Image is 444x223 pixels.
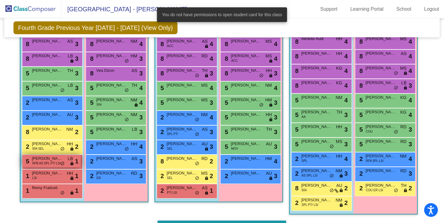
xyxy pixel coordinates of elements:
span: AA [301,115,305,119]
span: NM [66,126,73,133]
span: MS [336,138,342,145]
span: 8 [159,55,164,62]
span: 8 [88,55,93,62]
span: [PERSON_NAME] [365,168,396,174]
span: 2 [159,129,164,135]
span: 3 [75,113,78,122]
span: 4 [210,39,213,49]
span: 2 [358,170,363,177]
span: [PERSON_NAME] [301,80,332,86]
span: [PERSON_NAME] [301,182,332,188]
span: do_not_disturb_alt [125,117,129,122]
a: School [391,4,416,14]
span: 4 [409,52,412,61]
span: [PERSON_NAME] [301,168,332,174]
span: lock [269,103,273,108]
span: 5 [159,99,164,106]
span: 4 [344,66,348,75]
span: do_not_disturb_alt [125,59,129,64]
span: AU [202,141,207,147]
span: 8 [24,55,29,62]
span: [PERSON_NAME] [96,112,127,118]
span: 8 [293,38,298,45]
span: 3 [139,113,143,122]
span: ACC [167,44,173,48]
span: do_not_disturb_alt [125,147,129,152]
span: 2 [210,171,213,181]
span: TH [266,126,272,133]
span: [PERSON_NAME] [166,155,197,162]
span: LS/ [32,176,37,180]
span: AS [132,155,137,162]
span: SPL [301,159,307,163]
span: 5 [223,114,228,121]
span: NM [131,97,137,103]
span: [PERSON_NAME] [231,53,261,59]
span: 5 [88,129,93,135]
span: [PERSON_NAME] [96,155,127,162]
a: Learning Portal [345,4,389,14]
span: LB [68,82,73,89]
span: 8 [358,82,363,89]
span: [PERSON_NAME] [231,68,261,74]
span: do_not_disturb_alt [330,144,334,149]
span: [PERSON_NAME] [231,38,261,44]
span: 3 [75,54,78,63]
span: 5 [24,70,29,77]
span: [PERSON_NAME] [365,65,396,71]
span: 4 [409,96,412,105]
span: lock [403,86,408,90]
span: NM [201,112,208,118]
span: [PERSON_NAME] [231,112,261,118]
span: 2 [75,127,78,137]
span: LB [401,80,406,86]
span: [PERSON_NAME] [32,112,62,118]
span: 5 [358,112,363,118]
span: 5 [293,126,298,133]
span: lock [134,103,138,108]
span: 2 [293,155,298,162]
span: do_not_disturb_alt [259,73,263,78]
span: KG [336,80,342,86]
span: Aeneas Audi [301,36,332,42]
span: 4 [210,83,213,93]
span: 5 [24,158,29,165]
span: 8 [293,68,298,74]
span: 5 [358,126,363,133]
span: 5 [88,114,93,121]
span: [PERSON_NAME] [32,126,62,132]
span: lock [269,176,273,181]
span: 8 [24,129,29,135]
span: SEL [167,146,173,151]
span: [PERSON_NAME] [32,97,62,103]
span: [PERSON_NAME] [231,126,261,132]
span: 4 [139,83,143,93]
span: [PERSON_NAME] [166,53,197,59]
span: lock [204,176,209,181]
span: lock [70,161,74,166]
span: MS [265,53,272,59]
span: 2 [223,173,228,179]
span: [PERSON_NAME] [365,36,396,42]
span: 2 [210,157,213,166]
span: 3 [210,142,213,151]
span: [PERSON_NAME] [32,68,62,74]
span: 2 [159,173,164,179]
span: [PERSON_NAME] [166,141,197,147]
span: 3 [210,69,213,78]
span: 2 [24,114,29,121]
span: Fourth Grade Previous Year [DATE] - [DATE] (View Only) [13,21,177,34]
span: 3 [344,110,348,119]
span: 3 [75,98,78,107]
span: 5 [24,85,29,91]
span: NM [336,168,342,174]
span: lock [269,117,273,122]
span: KG [400,109,406,115]
span: 4 [139,142,143,151]
span: lock [269,59,273,64]
span: 1 [24,173,29,179]
span: 3 [75,83,78,93]
span: HH [67,141,73,147]
span: [PERSON_NAME] [166,82,197,88]
span: 8 [293,82,298,89]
